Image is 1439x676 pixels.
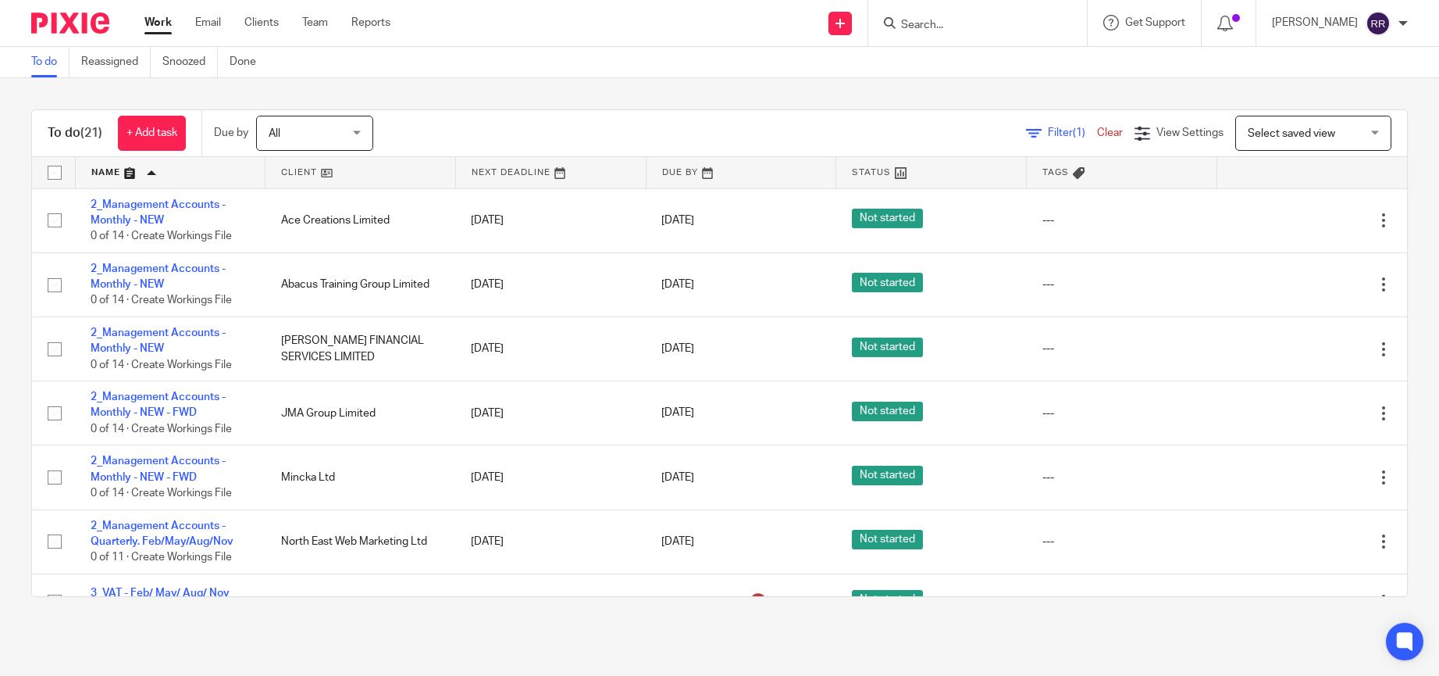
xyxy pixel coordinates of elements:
td: [PERSON_NAME] FINANCIAL SERVICES LIMITED [265,317,456,381]
span: [DATE] [661,536,694,547]
a: Clients [244,15,279,30]
span: Not started [852,590,923,610]
div: --- [1042,341,1202,356]
a: To do [31,47,69,77]
div: --- [1042,406,1202,421]
a: 2_Management Accounts - Monthly - NEW [91,199,226,226]
a: 3_VAT - Feb/ May/ Aug/ Nov [91,588,230,599]
span: [DATE] [661,215,694,226]
img: Pixie [31,13,109,34]
a: Snoozed [162,47,218,77]
span: Not started [852,338,923,357]
td: Abacus Training Group Limited [265,574,456,629]
a: 2_Management Accounts - Monthly - NEW - FWD [91,392,226,418]
span: 0 of 11 · Create Workings File [91,552,232,563]
div: --- [1042,470,1202,485]
td: [DATE] [455,510,646,574]
a: 2_Management Accounts - Monthly - NEW [91,327,226,354]
td: [DATE] [455,252,646,317]
h1: To do [48,125,102,141]
span: Not started [852,466,923,485]
td: Abacus Training Group Limited [265,252,456,317]
span: [DATE] [661,596,694,607]
span: All [269,128,280,139]
span: Select saved view [1248,128,1335,139]
a: 2_Management Accounts - Monthly - NEW - FWD [91,456,226,482]
span: [DATE] [661,279,694,290]
td: Ace Creations Limited [265,188,456,252]
a: Done [230,47,268,77]
span: Filter [1048,127,1097,138]
span: Get Support [1125,17,1185,28]
div: --- [1042,277,1202,292]
a: Team [302,15,328,30]
td: [DATE] [455,445,646,510]
td: North East Web Marketing Ltd [265,510,456,574]
a: Clear [1097,127,1123,138]
span: Tags [1042,168,1069,177]
td: [DATE] [455,188,646,252]
a: 2_Management Accounts - Quarterly. Feb/May/Aug/Nov [91,520,233,547]
span: [DATE] [661,472,694,483]
span: [DATE] [661,408,694,419]
a: 2_Management Accounts - Monthly - NEW [91,263,226,290]
span: [DATE] [661,343,694,354]
a: + Add task [118,116,186,151]
td: [DATE] [455,574,646,629]
span: 0 of 14 · Create Workings File [91,424,232,435]
a: Reassigned [81,47,151,77]
img: svg%3E [1366,11,1391,36]
td: Mincka Ltd [265,445,456,510]
span: Not started [852,402,923,421]
td: [DATE] [455,381,646,445]
a: Email [195,15,221,30]
a: Work [144,15,172,30]
span: Not started [852,530,923,549]
div: --- [1042,213,1202,228]
span: 0 of 14 · Create Workings File [91,488,232,499]
p: Due by [214,125,248,141]
span: 0 of 14 · Create Workings File [91,231,232,241]
div: --- [1042,594,1202,610]
p: [PERSON_NAME] [1272,15,1358,30]
td: [DATE] [455,317,646,381]
a: Reports [351,15,390,30]
span: (21) [80,127,102,139]
span: View Settings [1156,127,1224,138]
span: Not started [852,273,923,292]
span: (1) [1073,127,1085,138]
span: 0 of 14 · Create Workings File [91,359,232,370]
input: Search [899,19,1040,33]
div: --- [1042,534,1202,549]
td: JMA Group Limited [265,381,456,445]
span: 0 of 14 · Create Workings File [91,295,232,306]
span: Not started [852,209,923,228]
